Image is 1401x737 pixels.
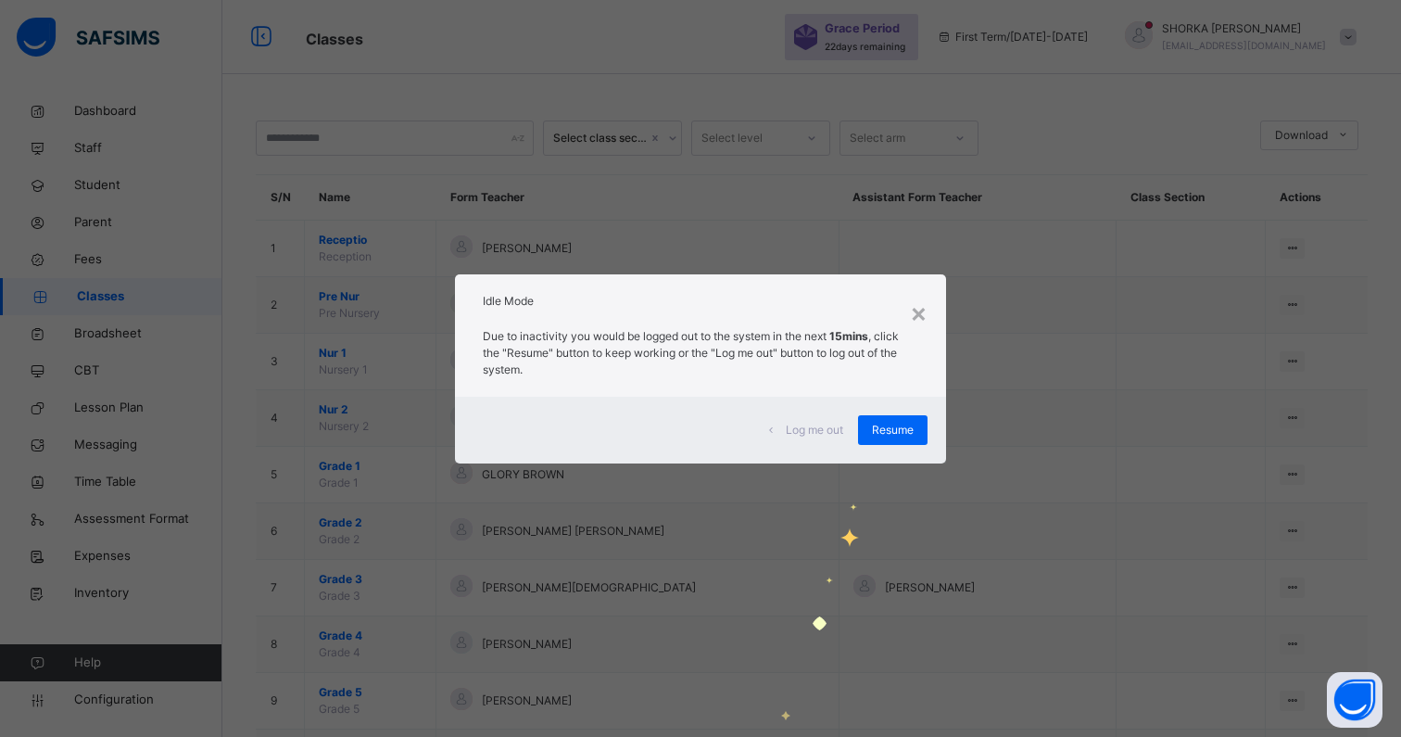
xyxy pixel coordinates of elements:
h2: Idle Mode [483,293,917,310]
strong: 15mins [829,329,868,343]
div: × [910,293,928,332]
span: Resume [872,422,914,438]
span: Log me out [786,422,843,438]
button: Open asap [1327,672,1382,728]
p: Due to inactivity you would be logged out to the system in the next , click the "Resume" button t... [483,328,917,378]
